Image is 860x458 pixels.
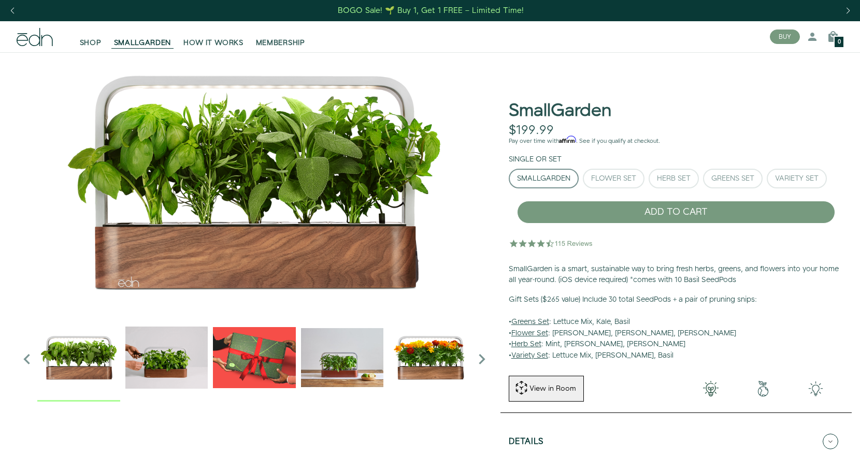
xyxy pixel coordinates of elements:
div: 4 / 6 [301,316,384,402]
img: 4.5 star rating [509,233,594,254]
u: Herb Set [511,339,541,349]
a: SMALLGARDEN [108,25,178,48]
button: Variety Set [767,169,827,188]
label: Single or Set [509,154,562,165]
img: edn-trim-basil.2021-09-07_14_55_24_1024x.gif [125,316,208,399]
span: MEMBERSHIP [256,38,305,48]
p: Pay over time with . See if you qualify at checkout. [509,137,843,146]
span: 0 [838,39,841,45]
button: View in Room [509,376,584,402]
u: Greens Set [511,317,549,327]
img: EMAILS_-_Holiday_21_PT1_28_9986b34a-7908-4121-b1c1-9595d1e43abe_1024x.png [213,316,296,399]
div: Herb Set [657,175,691,182]
div: 2 / 6 [125,316,208,402]
img: edn-smallgarden-tech.png [790,381,842,396]
button: Herb Set [649,169,699,188]
div: 5 / 6 [389,316,471,402]
b: Gift Sets ($265 value) Include 30 total SeedPods + a pair of pruning snips: [509,294,757,305]
span: HOW IT WORKS [183,38,243,48]
i: Next slide [471,349,492,370]
h1: SmallGarden [509,101,611,121]
u: Variety Set [511,350,548,361]
div: Flower Set [591,175,636,182]
button: SmallGarden [509,169,579,188]
span: Affirm [559,136,576,143]
img: edn-smallgarden-marigold-hero-SLV-2000px_1024x.png [389,316,471,399]
h5: Details [509,437,544,449]
div: SmallGarden [517,175,570,182]
span: SMALLGARDEN [114,38,171,48]
a: BOGO Sale! 🌱 Buy 1, Get 1 FREE – Limited Time! [337,3,525,19]
p: SmallGarden is a smart, sustainable way to bring fresh herbs, greens, and flowers into your home ... [509,264,843,286]
button: BUY [770,29,800,44]
button: ADD TO CART [517,201,835,224]
a: HOW IT WORKS [177,25,249,48]
a: MEMBERSHIP [250,25,311,48]
p: • : Lettuce Mix, Kale, Basil • : [PERSON_NAME], [PERSON_NAME], [PERSON_NAME] • : Mint, [PERSON_NA... [509,294,843,362]
img: green-earth.png [737,381,789,396]
img: edn-smallgarden-mixed-herbs-table-product-2000px_1024x.jpg [301,316,384,399]
i: Previous slide [17,349,37,370]
button: Greens Set [703,169,763,188]
img: 001-light-bulb.png [684,381,737,396]
span: SHOP [80,38,102,48]
iframe: Opens a widget where you can find more information [780,427,850,453]
a: SHOP [74,25,108,48]
button: Flower Set [583,169,644,188]
div: 3 / 6 [213,316,296,402]
div: 1 / 6 [37,316,120,402]
div: View in Room [528,383,577,394]
img: Official-EDN-SMALLGARDEN-HERB-HERO-SLV-2000px_1024x.png [37,316,120,399]
div: $199.99 [509,123,554,138]
u: Flower Set [511,328,548,338]
div: BOGO Sale! 🌱 Buy 1, Get 1 FREE – Limited Time! [338,5,524,16]
div: 1 / 6 [17,52,492,311]
img: Official-EDN-SMALLGARDEN-HERB-HERO-SLV-2000px_4096x.png [17,52,492,311]
div: Greens Set [711,175,754,182]
div: Variety Set [775,175,819,182]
